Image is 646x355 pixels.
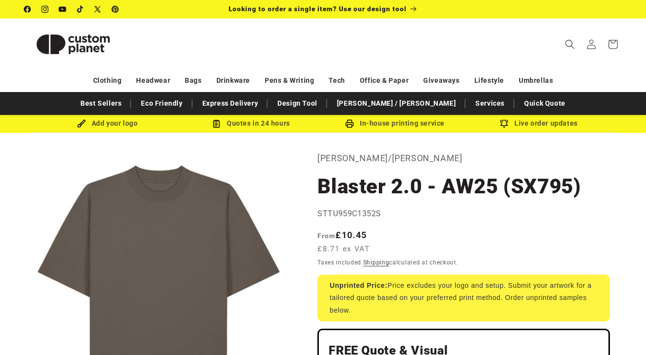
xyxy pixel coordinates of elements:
[519,95,570,112] a: Quick Quote
[470,95,509,112] a: Services
[317,173,610,200] h1: Blaster 2.0 - AW25 (SX795)
[317,150,610,166] p: [PERSON_NAME]/[PERSON_NAME]
[21,19,126,70] a: Custom Planet
[36,117,179,130] div: Add your logo
[77,119,86,128] img: Brush Icon
[179,117,323,130] div: Quotes in 24 hours
[273,95,322,112] a: Design Tool
[76,95,126,112] a: Best Sellers
[317,209,381,218] span: STTU959C1352S
[500,119,509,128] img: Order updates
[323,117,467,130] div: In-house printing service
[360,72,409,89] a: Office & Paper
[93,72,122,89] a: Clothing
[345,119,354,128] img: In-house printing
[136,95,187,112] a: Eco Friendly
[330,281,388,289] strong: Unprinted Price:
[24,22,122,66] img: Custom Planet
[474,72,504,89] a: Lifestyle
[329,72,345,89] a: Tech
[467,117,611,130] div: Live order updates
[332,95,461,112] a: [PERSON_NAME] / [PERSON_NAME]
[597,308,646,355] iframe: Chat Widget
[216,72,250,89] a: Drinkware
[317,230,367,240] strong: £10.45
[317,258,610,267] div: Taxes included. calculated at checkout.
[229,5,407,13] span: Looking to order a single item? Use our design tool
[363,259,390,266] a: Shipping
[317,243,370,255] span: £8.71 ex VAT
[423,72,459,89] a: Giveaways
[212,119,221,128] img: Order Updates Icon
[136,72,170,89] a: Headwear
[519,72,553,89] a: Umbrellas
[559,34,581,55] summary: Search
[317,275,610,321] div: Price excludes your logo and setup. Submit your artwork for a tailored quote based on your prefer...
[317,232,335,240] span: From
[185,72,201,89] a: Bags
[197,95,263,112] a: Express Delivery
[265,72,314,89] a: Pens & Writing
